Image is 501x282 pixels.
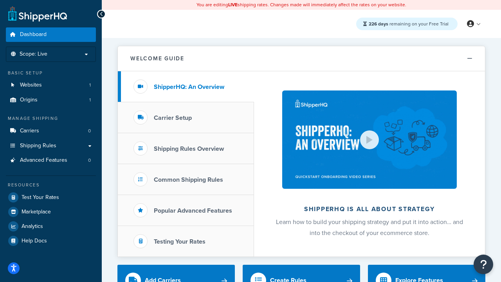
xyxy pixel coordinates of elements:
[88,157,91,164] span: 0
[6,124,96,138] a: Carriers0
[6,190,96,204] a: Test Your Rates
[22,209,51,215] span: Marketplace
[6,205,96,219] a: Marketplace
[130,56,184,61] h2: Welcome Guide
[6,153,96,168] li: Advanced Features
[20,143,56,149] span: Shipping Rules
[6,78,96,92] a: Websites1
[22,238,47,244] span: Help Docs
[6,139,96,153] a: Shipping Rules
[6,219,96,233] a: Analytics
[20,157,67,164] span: Advanced Features
[154,207,232,214] h3: Popular Advanced Features
[6,27,96,42] a: Dashboard
[474,255,493,274] button: Open Resource Center
[88,128,91,134] span: 0
[22,194,59,201] span: Test Your Rates
[6,70,96,76] div: Basic Setup
[369,20,449,27] span: remaining on your Free Trial
[6,234,96,248] a: Help Docs
[228,1,238,8] b: LIVE
[154,176,223,183] h3: Common Shipping Rules
[6,115,96,122] div: Manage Shipping
[20,31,47,38] span: Dashboard
[154,83,224,90] h3: ShipperHQ: An Overview
[275,206,464,213] h2: ShipperHQ is all about strategy
[20,97,38,103] span: Origins
[276,217,463,237] span: Learn how to build your shipping strategy and put it into action… and into the checkout of your e...
[154,114,192,121] h3: Carrier Setup
[154,238,205,245] h3: Testing Your Rates
[89,97,91,103] span: 1
[22,223,43,230] span: Analytics
[6,93,96,107] li: Origins
[20,128,39,134] span: Carriers
[6,124,96,138] li: Carriers
[6,78,96,92] li: Websites
[20,51,47,58] span: Scope: Live
[154,145,224,152] h3: Shipping Rules Overview
[282,90,457,189] img: ShipperHQ is all about strategy
[6,153,96,168] a: Advanced Features0
[6,182,96,188] div: Resources
[369,20,388,27] strong: 226 days
[20,82,42,89] span: Websites
[89,82,91,89] span: 1
[118,46,485,71] button: Welcome Guide
[6,93,96,107] a: Origins1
